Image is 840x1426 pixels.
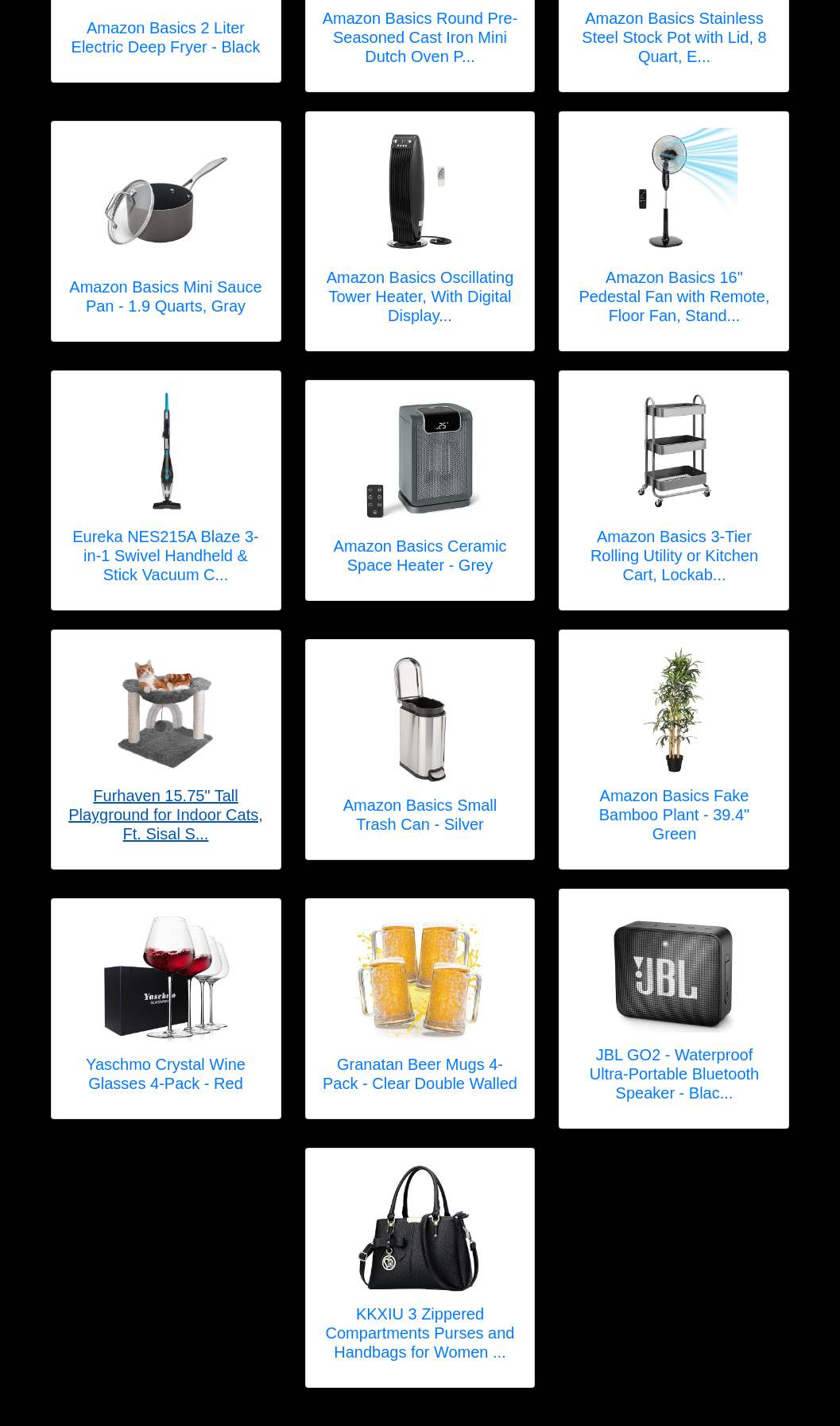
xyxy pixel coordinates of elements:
h5: Amazon Basics Ceramic Space Heater - Grey [322,537,519,575]
img: Amazon Basics Fake Bamboo Plant - 39.4" Green [610,646,737,773]
a: Furhaven 15.75" Tall Playground for Indoor Cats, Ft. Sisal Scratching Posts, Self-Grooming Brush,... [68,646,265,853]
h5: Granatan Beer Mugs 4-Pack - Clear Double Walled [322,1055,519,1093]
img: JBL GO2 - Waterproof Ultra-Portable Bluetooth Speaker - Black [610,905,737,1033]
a: KKXIU 3 Zippered Compartments Purses and Handbags for Women Top Handle Satchel Shoulder Ladies Ba... [322,1164,519,1371]
img: Amazon Basics 16" Pedestal Fan with Remote, Floor Fan, Standing Fan for Bedroom, Living Room, Off... [610,128,737,255]
img: KKXIU 3 Zippered Compartments Purses and Handbags for Women Top Handle Satchel Shoulder Ladies Bags [356,1164,483,1292]
a: Amazon Basics Oscillating Tower Heater, With Digital Display, Remote Control, Timer, Over-Heat an... [322,128,519,335]
h5: Eureka NES215A Blaze 3-in-1 Swivel Handheld & Stick Vacuum C... [68,527,265,584]
a: Amazon Basics Ceramic Space Heater - Grey Amazon Basics Ceramic Space Heater - Grey [322,397,519,584]
a: JBL GO2 - Waterproof Ultra-Portable Bluetooth Speaker - Black JBL GO2 - Waterproof Ultra-Portable... [575,905,772,1112]
h5: KKXIU 3 Zippered Compartments Purses and Handbags for Women ... [322,1304,519,1362]
a: Amazon Basics Fake Bamboo Plant - 39.4" Green Amazon Basics Fake Bamboo Plant - 39.4" Green [575,646,772,853]
img: Amazon Basics Oscillating Tower Heater, With Digital Display, Remote Control, Timer, Over-Heat an... [356,128,483,255]
a: Amazon Basics 3-Tier Rolling Utility or Kitchen Cart, Lockable Wheels, Multifunctional Storage, C... [575,387,772,594]
img: Amazon Basics Mini Sauce Pan - 1.9 Quarts, Gray [103,138,230,265]
a: Yaschmo Crystal Wine Glasses 4-Pack - Red Yaschmo Crystal Wine Glasses 4-Pack - Red [68,915,265,1102]
h5: Yaschmo Crystal Wine Glasses 4-Pack - Red [68,1055,265,1093]
h5: Amazon Basics Mini Sauce Pan - 1.9 Quarts, Gray [68,277,265,316]
a: Granatan Beer Mugs 4-Pack - Clear Double Walled Granatan Beer Mugs 4-Pack - Clear Double Walled [322,915,519,1102]
h5: Furhaven 15.75" Tall Playground for Indoor Cats, Ft. Sisal S... [68,786,265,843]
h5: Amazon Basics Stainless Steel Stock Pot with Lid, 8 Quart, E... [575,9,772,66]
a: Amazon Basics 16" Pedestal Fan with Remote, Floor Fan, Standing Fan for Bedroom, Living Room, Off... [575,128,772,335]
h5: Amazon Basics Round Pre-Seasoned Cast Iron Mini Dutch Oven P... [322,9,519,66]
h5: Amazon Basics Small Trash Can - Silver [322,796,519,834]
h5: JBL GO2 - Waterproof Ultra-Portable Bluetooth Speaker - Blac... [575,1045,772,1102]
a: Eureka NES215A Blaze 3-in-1 Swivel Handheld & Stick Vacuum Cleaner, Blue Eureka NES215A Blaze 3-i... [68,387,265,594]
img: Granatan Beer Mugs 4-Pack - Clear Double Walled [356,915,483,1042]
h5: Amazon Basics 16" Pedestal Fan with Remote, Floor Fan, Stand... [575,268,772,325]
h5: Amazon Basics 3-Tier Rolling Utility or Kitchen Cart, Lockab... [575,527,772,584]
img: Amazon Basics 3-Tier Rolling Utility or Kitchen Cart, Lockable Wheels, Multifunctional Storage, C... [610,387,737,514]
h5: Amazon Basics 2 Liter Electric Deep Fryer - Black [68,18,265,56]
a: Amazon Basics Mini Sauce Pan - 1.9 Quarts, Gray Amazon Basics Mini Sauce Pan - 1.9 Quarts, Gray [68,138,265,325]
img: Furhaven 15.75" Tall Playground for Indoor Cats, Ft. Sisal Scratching Posts, Self-Grooming Brush,... [103,646,230,773]
img: Eureka NES215A Blaze 3-in-1 Swivel Handheld & Stick Vacuum Cleaner, Blue [103,387,230,514]
a: Amazon Basics Small Trash Can - Silver Amazon Basics Small Trash Can - Silver [322,656,519,843]
img: Amazon Basics Ceramic Space Heater - Grey [356,397,483,524]
h5: Amazon Basics Oscillating Tower Heater, With Digital Display... [322,268,519,325]
h5: Amazon Basics Fake Bamboo Plant - 39.4" Green [575,786,772,843]
img: Amazon Basics Small Trash Can - Silver [356,656,483,783]
img: Yaschmo Crystal Wine Glasses 4-Pack - Red [103,915,230,1042]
